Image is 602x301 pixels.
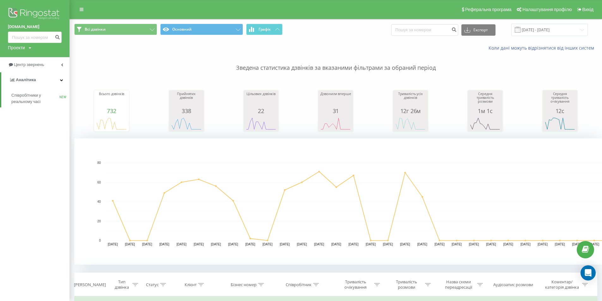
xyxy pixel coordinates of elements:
text: [DATE] [400,243,410,246]
div: Тривалість розмови [390,279,423,290]
div: Клієнт [185,282,197,287]
text: [DATE] [503,243,514,246]
div: Дзвонили вперше [320,92,351,108]
svg: A chart. [96,114,127,133]
span: Центр звернень [14,62,44,67]
span: Налаштування профілю [522,7,572,12]
text: [DATE] [555,243,565,246]
text: [DATE] [194,243,204,246]
div: 338 [171,108,202,114]
text: [DATE] [263,243,273,246]
input: Пошук за номером [8,32,62,43]
text: [DATE] [366,243,376,246]
div: [PERSON_NAME] [74,282,106,287]
text: [DATE] [383,243,393,246]
svg: A chart. [395,114,426,133]
div: Тип дзвінка [113,279,131,290]
text: [DATE] [142,243,152,246]
span: Реферальна програма [465,7,512,12]
button: Експорт [461,24,496,36]
text: [DATE] [159,243,169,246]
div: Тривалість очікування [339,279,373,290]
text: [DATE] [314,243,324,246]
button: Основний [160,24,243,35]
text: [DATE] [211,243,221,246]
p: Зведена статистика дзвінків за вказаними фільтрами за обраний період [74,51,597,72]
text: [DATE] [520,243,531,246]
div: Статус [146,282,159,287]
span: Всі дзвінки [85,27,106,32]
a: [DOMAIN_NAME] [8,24,62,30]
text: [DATE] [297,243,307,246]
a: Коли дані можуть відрізнятися вiд інших систем [489,45,597,51]
div: 22 [245,108,277,114]
div: Аудіозапис розмови [493,282,533,287]
input: Пошук за номером [391,24,458,36]
div: 12с [544,108,576,114]
text: [DATE] [245,243,255,246]
text: [DATE] [349,243,359,246]
img: Ringostat logo [8,6,62,22]
span: Графік [258,27,271,32]
text: 40 [97,200,101,203]
div: Коментар/категорія дзвінка [544,279,581,290]
a: Аналiтика [1,72,70,87]
text: [DATE] [228,243,238,246]
text: [DATE] [177,243,187,246]
div: 31 [320,108,351,114]
text: [DATE] [280,243,290,246]
text: [DATE] [572,243,582,246]
text: [DATE] [452,243,462,246]
text: [DATE] [486,243,496,246]
text: 20 [97,220,101,223]
div: Всього дзвінків [96,92,127,108]
text: 80 [97,161,101,165]
text: [DATE] [108,243,118,246]
text: 60 [97,181,101,184]
div: Назва схеми переадресації [442,279,476,290]
text: [DATE] [417,243,428,246]
svg: A chart. [320,114,351,133]
span: Співробітники у реальному часі [11,92,59,105]
div: Проекти [8,45,25,51]
button: Всі дзвінки [74,24,157,35]
div: Середня тривалість розмови [469,92,501,108]
svg: A chart. [469,114,501,133]
div: Бізнес номер [231,282,257,287]
button: Графік [246,24,283,35]
text: [DATE] [125,243,135,246]
div: Цільових дзвінків [245,92,277,108]
svg: A chart. [171,114,202,133]
div: 12г 26м [395,108,426,114]
div: Тривалість усіх дзвінків [395,92,426,108]
text: 0 [99,239,101,242]
a: Співробітники у реальному часіNEW [11,90,70,107]
div: 732 [96,108,127,114]
text: [DATE] [589,243,599,246]
div: Open Intercom Messenger [581,265,596,280]
div: Середня тривалість очікування [544,92,576,108]
text: [DATE] [538,243,548,246]
span: Вихід [582,7,593,12]
div: Співробітник [286,282,312,287]
svg: A chart. [544,114,576,133]
div: 1м 1с [469,108,501,114]
text: [DATE] [331,243,341,246]
text: [DATE] [469,243,479,246]
span: Аналiтика [16,77,36,82]
svg: A chart. [245,114,277,133]
div: Прийнятих дзвінків [171,92,202,108]
text: [DATE] [435,243,445,246]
